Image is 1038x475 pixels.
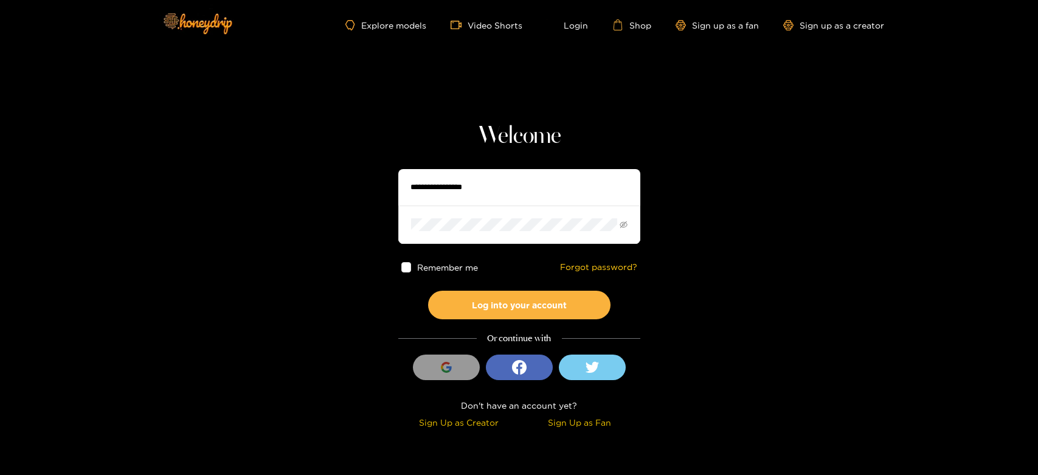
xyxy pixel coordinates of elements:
[401,415,516,429] div: Sign Up as Creator
[451,19,522,30] a: Video Shorts
[547,19,588,30] a: Login
[676,20,759,30] a: Sign up as a fan
[398,122,640,151] h1: Welcome
[560,262,637,272] a: Forgot password?
[620,221,628,229] span: eye-invisible
[398,398,640,412] div: Don't have an account yet?
[428,291,611,319] button: Log into your account
[417,263,478,272] span: Remember me
[783,20,884,30] a: Sign up as a creator
[612,19,651,30] a: Shop
[522,415,637,429] div: Sign Up as Fan
[451,19,468,30] span: video-camera
[345,20,426,30] a: Explore models
[398,331,640,345] div: Or continue with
